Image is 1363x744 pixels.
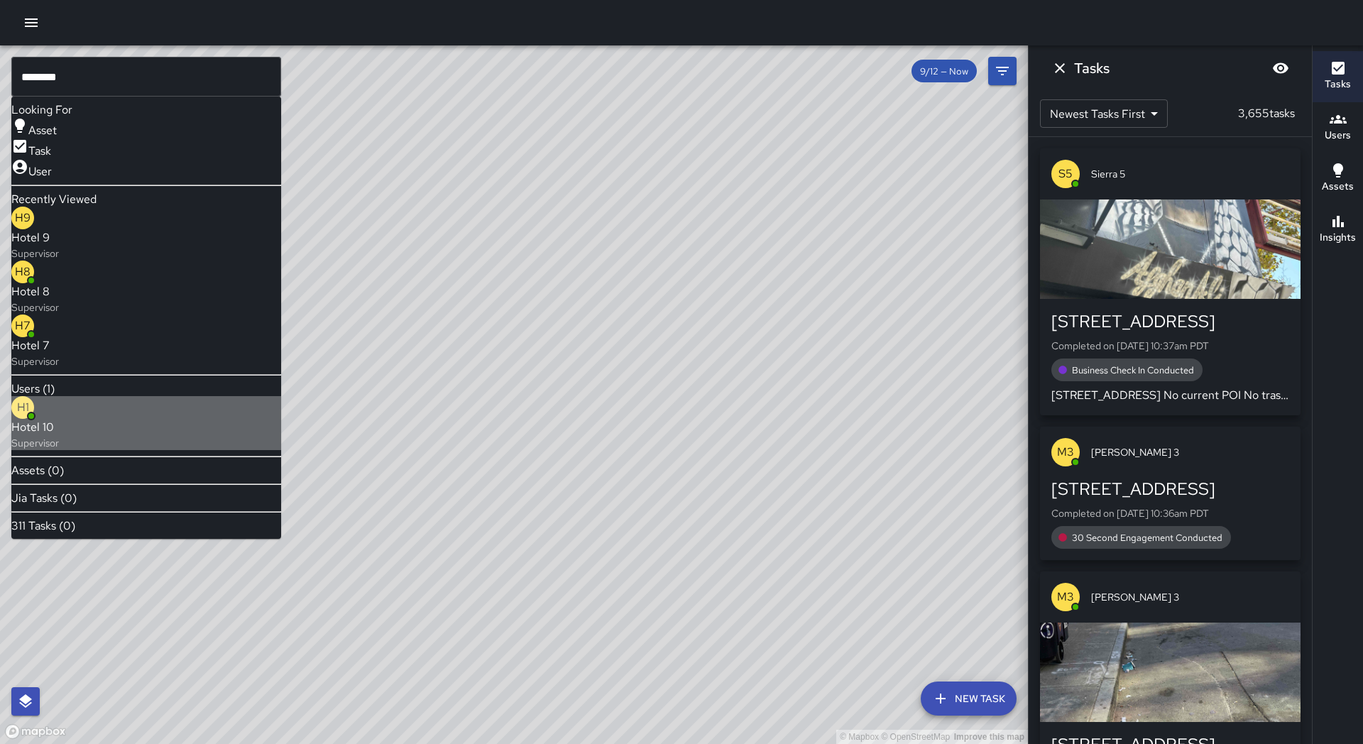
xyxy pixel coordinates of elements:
li: Looking For [11,102,281,117]
button: Users [1313,102,1363,153]
button: Insights [1313,204,1363,256]
div: User [11,158,57,179]
p: H9 [15,209,31,226]
p: Completed on [DATE] 10:36am PDT [1051,506,1289,520]
button: S5Sierra 5[STREET_ADDRESS]Completed on [DATE] 10:37am PDTBusiness Check In Conducted[STREET_ADDRE... [1040,148,1301,415]
span: Hotel 9 [11,229,59,246]
div: H1Hotel 10Supervisor [11,396,59,450]
li: Assets (0) [11,463,281,478]
div: [STREET_ADDRESS] [1051,310,1289,333]
span: Hotel 10 [11,419,59,436]
div: Asset [11,117,57,138]
p: Supervisor [11,354,59,368]
span: Business Check In Conducted [1063,364,1203,376]
span: Hotel 7 [11,337,59,354]
li: Recently Viewed [11,192,281,207]
li: Jia Tasks (0) [11,491,281,505]
p: M3 [1057,444,1074,461]
button: Dismiss [1046,54,1074,82]
button: Assets [1313,153,1363,204]
div: [STREET_ADDRESS] [1051,478,1289,500]
h6: Insights [1320,230,1356,246]
div: H8Hotel 8Supervisor [11,261,59,314]
h6: Tasks [1325,77,1351,92]
div: H7Hotel 7Supervisor [11,314,59,368]
span: Sierra 5 [1091,167,1289,181]
div: Task [11,138,57,158]
span: 30 Second Engagement Conducted [1063,532,1231,544]
button: Tasks [1313,51,1363,102]
p: S5 [1058,165,1073,182]
h6: Tasks [1074,57,1110,80]
li: Users (1) [11,381,281,396]
button: Blur [1266,54,1295,82]
button: Filters [988,57,1017,85]
span: [PERSON_NAME] 3 [1091,445,1289,459]
button: M3[PERSON_NAME] 3[STREET_ADDRESS]Completed on [DATE] 10:36am PDT30 Second Engagement Conducted [1040,427,1301,560]
span: Asset [28,123,57,138]
span: Task [28,143,51,158]
p: H1 [17,399,29,416]
p: H7 [15,317,31,334]
h6: Users [1325,128,1351,143]
p: Completed on [DATE] 10:37am PDT [1051,339,1289,353]
li: 311 Tasks (0) [11,518,281,533]
p: Supervisor [11,436,59,450]
span: [PERSON_NAME] 3 [1091,590,1289,604]
h6: Assets [1322,179,1354,195]
p: 3,655 tasks [1232,105,1301,122]
p: Supervisor [11,300,59,314]
div: H9Hotel 9Supervisor [11,207,59,261]
p: H8 [15,263,31,280]
span: 9/12 — Now [912,65,977,77]
span: Hotel 8 [11,283,59,300]
p: [STREET_ADDRESS] No current POI No trash pick up needed. Everyone is in good spirits . 10:36am an... [1051,387,1289,404]
div: Newest Tasks First [1040,99,1168,128]
span: User [28,164,52,179]
button: New Task [921,682,1017,716]
p: M3 [1057,589,1074,606]
p: Supervisor [11,246,59,261]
